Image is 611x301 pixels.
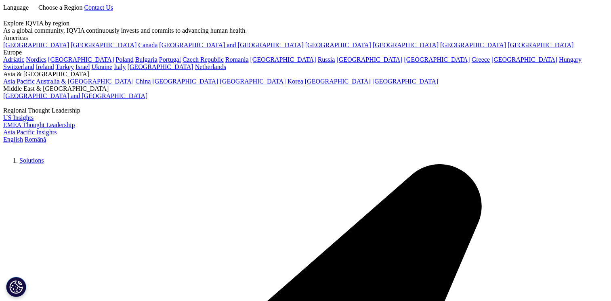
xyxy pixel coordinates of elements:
div: Asia & [GEOGRAPHIC_DATA] [3,71,608,78]
div: Americas [3,34,608,42]
a: Adriatic [3,56,24,63]
div: Middle East & [GEOGRAPHIC_DATA] [3,85,608,92]
a: Romania [225,56,249,63]
div: Regional Thought Leadership [3,107,608,114]
a: [GEOGRAPHIC_DATA] [3,42,69,48]
div: Explore IQVIA by region [3,20,608,27]
a: Bulgaria [135,56,157,63]
a: [GEOGRAPHIC_DATA] [71,42,136,48]
a: Greece [472,56,490,63]
a: Română [25,136,46,143]
a: Asia Pacific [3,78,35,85]
a: [GEOGRAPHIC_DATA] [440,42,506,48]
a: English [3,136,23,143]
a: Korea [288,78,303,85]
a: [GEOGRAPHIC_DATA] [372,78,438,85]
a: [GEOGRAPHIC_DATA] [305,42,371,48]
a: Poland [115,56,133,63]
div: As a global community, IQVIA continuously invests and commits to advancing human health. [3,27,608,34]
a: Portugal [159,56,181,63]
span: Choose a Region [38,4,82,11]
a: China [135,78,151,85]
a: Czech Republic [183,56,224,63]
a: Solutions [19,157,44,164]
a: [GEOGRAPHIC_DATA] [220,78,286,85]
a: Ukraine [92,63,113,70]
a: Australia & [GEOGRAPHIC_DATA] [36,78,134,85]
a: [GEOGRAPHIC_DATA] [373,42,439,48]
a: Asia Pacific Insights [3,129,57,136]
a: Canada [138,42,157,48]
a: [GEOGRAPHIC_DATA] [48,56,114,63]
span: Language [3,4,29,11]
a: Switzerland [3,63,34,70]
a: [GEOGRAPHIC_DATA] and [GEOGRAPHIC_DATA] [3,92,147,99]
a: [GEOGRAPHIC_DATA] and [GEOGRAPHIC_DATA] [159,42,303,48]
a: [GEOGRAPHIC_DATA] [491,56,557,63]
a: [GEOGRAPHIC_DATA] [250,56,316,63]
a: Italy [114,63,126,70]
a: [GEOGRAPHIC_DATA] [336,56,402,63]
a: EMEA Thought Leadership [3,121,75,128]
a: Nordics [26,56,46,63]
a: Hungary [559,56,582,63]
a: Israel [76,63,90,70]
a: [GEOGRAPHIC_DATA] [127,63,193,70]
div: Europe [3,49,608,56]
a: Ireland [36,63,54,70]
a: [GEOGRAPHIC_DATA] [404,56,470,63]
a: [GEOGRAPHIC_DATA] [508,42,573,48]
a: [GEOGRAPHIC_DATA] [152,78,218,85]
button: Cookies Settings [6,277,26,297]
a: Turkey [55,63,74,70]
a: US Insights [3,114,34,121]
a: Russia [318,56,335,63]
a: [GEOGRAPHIC_DATA] [305,78,371,85]
a: Contact Us [84,4,113,11]
a: Netherlands [195,63,226,70]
